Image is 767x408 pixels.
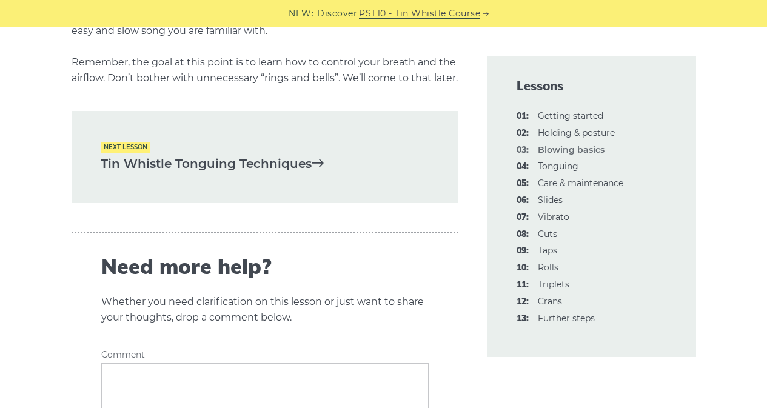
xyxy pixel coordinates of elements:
span: 06: [517,193,529,208]
span: 09: [517,244,529,258]
span: Next lesson [101,142,150,152]
p: Whether you need clarification on this lesson or just want to share your thoughts, drop a comment... [101,294,429,326]
span: 11: [517,278,529,292]
span: 12: [517,295,529,309]
strong: Blowing basics [538,144,605,155]
span: 10: [517,261,529,275]
a: 05:Care & maintenance [538,178,623,189]
a: 01:Getting started [538,110,603,121]
span: 02: [517,126,529,141]
span: 13: [517,312,529,326]
label: Comment [101,350,429,360]
span: 05: [517,176,529,191]
span: 04: [517,159,529,174]
a: PST10 - Tin Whistle Course [359,7,480,21]
a: 07:Vibrato [538,212,569,222]
span: Need more help? [101,255,429,279]
a: 04:Tonguing [538,161,578,172]
a: 02:Holding & posture [538,127,615,138]
span: 07: [517,210,529,225]
a: 12:Crans [538,296,562,307]
a: 11:Triplets [538,279,569,290]
span: 03: [517,143,529,158]
span: Lessons [517,78,667,95]
a: 06:Slides [538,195,563,206]
a: 13:Further steps [538,313,595,324]
span: 01: [517,109,529,124]
a: 10:Rolls [538,262,558,273]
a: Tin Whistle Tonguing Techniques [101,154,429,174]
span: NEW: [289,7,313,21]
span: 08: [517,227,529,242]
a: 09:Taps [538,245,557,256]
span: Discover [317,7,357,21]
a: 08:Cuts [538,229,557,239]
